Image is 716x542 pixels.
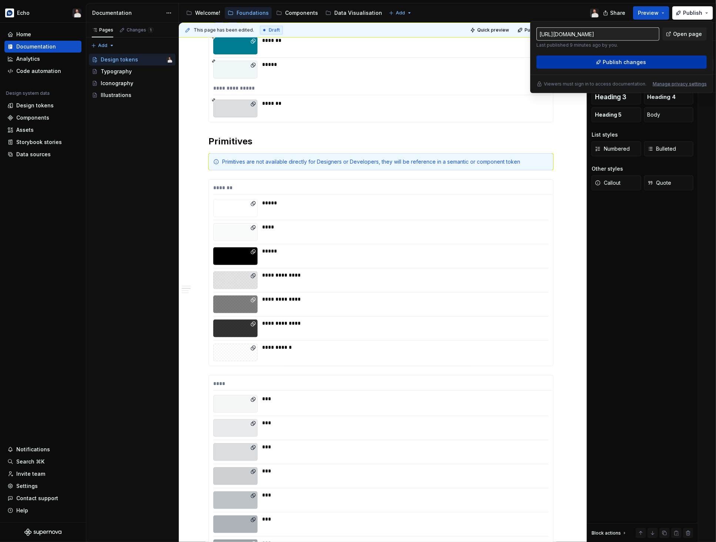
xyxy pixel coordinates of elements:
[4,136,81,148] a: Storybook stories
[477,27,509,33] span: Quick preview
[4,29,81,40] a: Home
[273,7,321,19] a: Components
[592,90,641,104] button: Heading 3
[603,58,646,66] span: Publish changes
[595,145,630,153] span: Numbered
[1,5,84,21] button: EchoBen Alexander
[16,126,34,134] div: Assets
[73,9,81,17] img: Ben Alexander
[595,93,626,101] span: Heading 3
[592,141,641,156] button: Numbered
[16,67,61,75] div: Code automation
[92,27,113,33] div: Pages
[4,53,81,65] a: Analytics
[183,6,385,20] div: Page tree
[644,107,694,122] button: Body
[16,446,50,453] div: Notifications
[183,7,223,19] a: Welcome!
[16,114,49,121] div: Components
[592,175,641,190] button: Callout
[148,27,154,33] span: 1
[595,179,620,187] span: Callout
[683,9,702,17] span: Publish
[396,10,405,16] span: Add
[127,27,154,33] div: Changes
[648,145,676,153] span: Bulleted
[195,9,220,17] div: Welcome!
[89,40,117,51] button: Add
[672,6,713,20] button: Publish
[644,175,694,190] button: Quote
[468,25,512,35] button: Quick preview
[17,9,30,17] div: Echo
[644,90,694,104] button: Heading 4
[4,492,81,504] button: Contact support
[208,135,553,147] h2: Primitives
[194,27,254,33] span: This page has been edited.
[101,91,131,99] div: Illustrations
[16,151,51,158] div: Data sources
[536,42,659,48] p: Last published 9 minutes ago by you.
[24,529,61,536] svg: Supernova Logo
[4,505,81,516] button: Help
[89,66,175,77] a: Typography
[648,93,676,101] span: Heading 4
[16,102,54,109] div: Design tokens
[222,158,549,165] div: Primitives are not available directly for Designers or Developers, they will be reference in a se...
[662,27,707,41] a: Open page
[4,112,81,124] a: Components
[638,9,659,17] span: Preview
[89,89,175,101] a: Illustrations
[595,111,622,118] span: Heading 5
[89,54,175,66] a: Design tokensBen Alexander
[592,131,618,138] div: List styles
[16,43,56,50] div: Documentation
[644,141,694,156] button: Bulleted
[610,9,625,17] span: Share
[334,9,382,17] div: Data Visualisation
[592,530,621,536] div: Block actions
[4,444,81,455] button: Notifications
[648,179,672,187] span: Quote
[237,9,269,17] div: Foundations
[16,138,62,146] div: Storybook stories
[16,495,58,502] div: Contact support
[633,6,669,20] button: Preview
[89,77,175,89] a: Iconography
[92,9,162,17] div: Documentation
[322,7,385,19] a: Data Visualisation
[590,9,599,17] img: Ben Alexander
[16,482,38,490] div: Settings
[6,90,50,96] div: Design system data
[16,507,28,514] div: Help
[4,148,81,160] a: Data sources
[592,528,628,538] div: Block actions
[101,56,138,63] div: Design tokens
[16,55,40,63] div: Analytics
[89,54,175,101] div: Page tree
[4,65,81,77] a: Code automation
[592,107,641,122] button: Heading 5
[16,458,44,465] div: Search ⌘K
[4,124,81,136] a: Assets
[653,81,707,87] button: Manage privacy settings
[525,27,561,33] span: Publish changes
[648,111,660,118] span: Body
[101,80,133,87] div: Iconography
[4,480,81,492] a: Settings
[225,7,272,19] a: Foundations
[269,27,280,33] span: Draft
[4,100,81,111] a: Design tokens
[387,8,414,18] button: Add
[673,30,702,38] span: Open page
[515,25,564,35] button: Publish changes
[16,31,31,38] div: Home
[4,41,81,53] a: Documentation
[5,9,14,17] img: d177ba8e-e3fd-4a4c-acd4-2f63079db987.png
[536,56,707,69] button: Publish changes
[101,68,132,75] div: Typography
[285,9,318,17] div: Components
[16,470,45,478] div: Invite team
